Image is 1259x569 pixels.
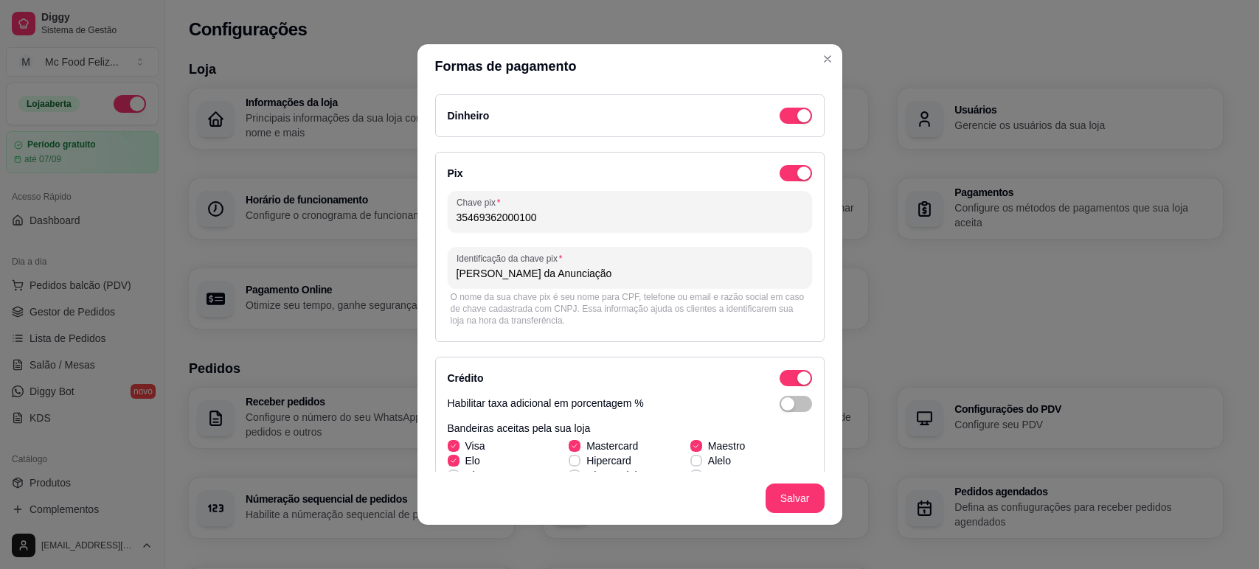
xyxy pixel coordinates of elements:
label: Crédito [448,372,484,384]
label: Identificação da chave pix [457,252,567,265]
span: Alelo [708,453,731,468]
span: Maestro [708,439,746,453]
label: Pix [448,167,463,179]
input: Identificação da chave pix [457,266,803,281]
span: Elo [465,453,480,468]
span: Hipercard [586,453,631,468]
span: Mastercard [586,439,638,453]
button: Salvar [766,484,825,513]
span: Diners Club [586,468,640,483]
label: Chave pix [457,196,505,209]
p: Bandeiras aceitas pela sua loja [448,421,812,436]
label: Dinheiro [448,110,490,122]
div: O nome da sua chave pix é seu nome para CPF, telefone ou email e razão social em caso de chave ca... [451,291,809,327]
button: Close [816,47,839,71]
input: Chave pix [457,210,803,225]
span: Visa [465,439,485,453]
span: Hiper [465,468,490,483]
header: Formas de pagamento [417,44,842,88]
p: Habilitar taxa adicional em porcentagem % [448,396,644,412]
span: Amex [708,468,735,483]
